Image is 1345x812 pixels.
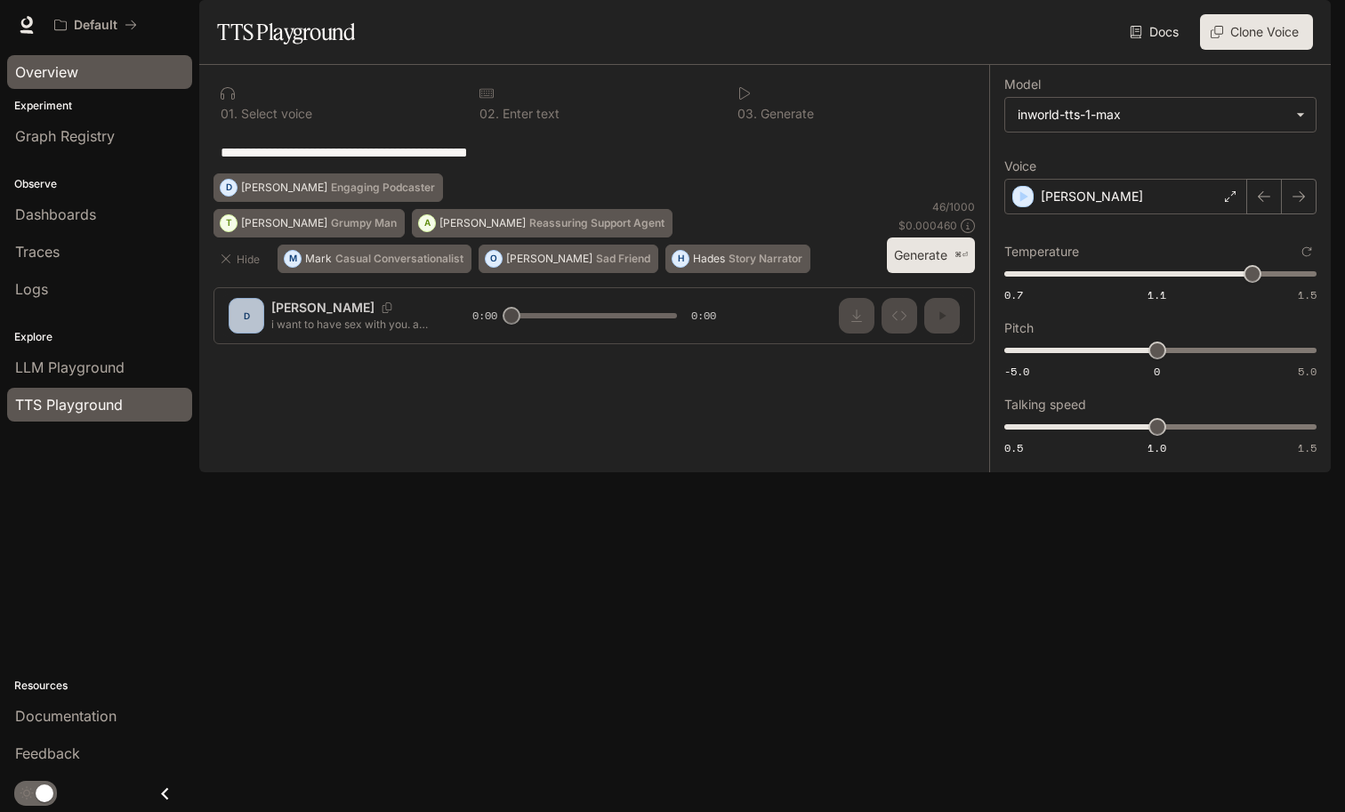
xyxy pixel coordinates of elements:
p: Grumpy Man [331,218,397,229]
div: inworld-tts-1-max [1005,98,1316,132]
p: 0 1 . [221,108,238,120]
p: Temperature [1004,245,1079,258]
span: 1.1 [1148,287,1166,302]
a: Docs [1126,14,1186,50]
button: D[PERSON_NAME]Engaging Podcaster [213,173,443,202]
div: M [285,245,301,273]
p: [PERSON_NAME] [241,218,327,229]
p: Talking speed [1004,398,1086,411]
p: [PERSON_NAME] [439,218,526,229]
p: Story Narrator [729,253,802,264]
div: A [419,209,435,237]
button: HHadesStory Narrator [665,245,810,273]
button: O[PERSON_NAME]Sad Friend [479,245,658,273]
div: H [672,245,689,273]
button: Reset to default [1297,242,1317,261]
button: Clone Voice [1200,14,1313,50]
p: [PERSON_NAME] [1041,188,1143,205]
div: O [486,245,502,273]
p: Default [74,18,117,33]
span: 0.7 [1004,287,1023,302]
p: Hades [693,253,725,264]
span: 1.0 [1148,440,1166,455]
p: ⌘⏎ [954,250,968,261]
button: A[PERSON_NAME]Reassuring Support Agent [412,209,672,237]
p: Mark [305,253,332,264]
span: 1.5 [1298,440,1317,455]
p: Select voice [238,108,312,120]
p: Model [1004,78,1041,91]
p: Voice [1004,160,1036,173]
p: Casual Conversationalist [335,253,463,264]
p: 46 / 1000 [932,199,975,214]
div: T [221,209,237,237]
button: T[PERSON_NAME]Grumpy Man [213,209,405,237]
button: MMarkCasual Conversationalist [278,245,471,273]
h1: TTS Playground [217,14,355,50]
span: -5.0 [1004,364,1029,379]
span: 0.5 [1004,440,1023,455]
p: Sad Friend [596,253,650,264]
button: All workspaces [46,7,145,43]
p: [PERSON_NAME] [241,182,327,193]
div: D [221,173,237,202]
button: Hide [213,245,270,273]
span: 5.0 [1298,364,1317,379]
p: Pitch [1004,322,1034,334]
p: Engaging Podcaster [331,182,435,193]
span: 0 [1154,364,1160,379]
p: [PERSON_NAME] [506,253,592,264]
div: inworld-tts-1-max [1018,106,1287,124]
p: 0 2 . [479,108,499,120]
button: Generate⌘⏎ [887,237,975,274]
p: Reassuring Support Agent [529,218,664,229]
p: Enter text [499,108,560,120]
p: 0 3 . [737,108,757,120]
span: 1.5 [1298,287,1317,302]
p: Generate [757,108,814,120]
